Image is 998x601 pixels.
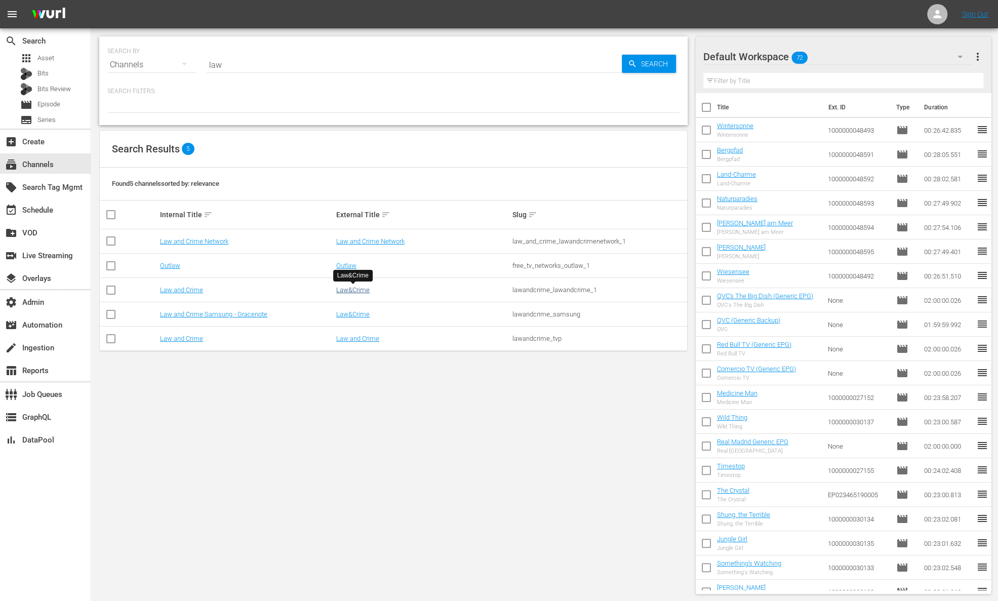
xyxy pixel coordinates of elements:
[824,483,893,507] td: EP023465190005
[717,180,756,187] div: Land-Charme
[976,488,988,500] span: reorder
[717,205,757,211] div: Naturparadies
[107,51,196,79] div: Channels
[976,537,988,549] span: reorder
[717,448,788,454] div: Real [GEOGRAPHIC_DATA]
[717,511,770,518] a: Shung, the Terrible
[976,585,988,597] span: reorder
[791,47,808,68] span: 72
[717,219,793,227] a: [PERSON_NAME] am Meer
[920,142,976,167] td: 00:28:05.551
[717,146,743,154] a: Bergpfad
[160,286,203,294] a: Law and Crime
[976,294,988,306] span: reorder
[896,124,908,136] span: Episode
[37,53,54,63] span: Asset
[896,197,908,209] span: Episode
[976,512,988,525] span: reorder
[717,253,766,260] div: [PERSON_NAME]
[717,423,747,430] div: Wild Thing
[920,239,976,264] td: 00:27:49.401
[896,246,908,258] span: Episode
[920,507,976,531] td: 00:23:02.081
[896,537,908,549] span: Episode
[896,416,908,428] span: Episode
[337,271,369,280] div: Law&Crime
[160,209,333,221] div: Internal Title
[37,68,49,78] span: Bits
[824,361,893,385] td: None
[824,458,893,483] td: 1000000027155
[824,410,893,434] td: 1000000030137
[717,375,796,381] div: Comercio TV
[976,245,988,257] span: reorder
[6,8,18,20] span: menu
[20,68,32,80] div: Bits
[918,93,979,122] th: Duration
[5,319,17,331] span: Automation
[822,93,890,122] th: Ext. ID
[5,35,17,47] span: Search
[20,52,32,64] span: Asset
[37,115,56,125] span: Series
[637,55,676,73] span: Search
[824,264,893,288] td: 1000000048492
[160,262,180,269] a: Outlaw
[703,43,972,71] div: Default Workspace
[976,391,988,403] span: reorder
[896,318,908,331] span: Episode
[717,302,813,308] div: QVC's The Big Dish
[717,229,793,235] div: [PERSON_NAME] am Meer
[37,99,60,109] span: Episode
[896,586,908,598] span: Episode
[512,209,686,221] div: Slug
[920,385,976,410] td: 00:23:58.207
[717,122,753,130] a: Wintersonne
[717,399,757,406] div: Medicine Man
[717,244,766,251] a: [PERSON_NAME]
[717,545,747,551] div: Jungle Girl
[896,464,908,476] span: Episode
[717,520,770,527] div: Shung, the Terrible
[717,316,780,324] a: QVC (Generic Backup)
[896,173,908,185] span: Episode
[512,262,686,269] div: free_tv_networks_outlaw_1
[824,507,893,531] td: 1000000030134
[824,142,893,167] td: 1000000048591
[182,143,194,155] span: 5
[976,367,988,379] span: reorder
[717,156,743,163] div: Bergpfad
[976,439,988,452] span: reorder
[824,312,893,337] td: None
[920,288,976,312] td: 02:00:00.026
[5,158,17,171] span: Channels
[824,337,893,361] td: None
[717,93,822,122] th: Title
[717,132,753,138] div: Wintersonne
[112,143,180,155] span: Search Results
[896,562,908,574] span: Episode
[920,458,976,483] td: 00:24:02.408
[971,45,983,69] button: more_vert
[896,270,908,282] span: Episode
[512,310,686,318] div: lawandcrime_samsung
[896,343,908,355] span: Episode
[920,215,976,239] td: 00:27:54.106
[512,286,686,294] div: lawandcrime_lawandcrime_1
[976,318,988,330] span: reorder
[976,464,988,476] span: reorder
[717,438,788,446] a: Real Madrid Generic EPG
[824,191,893,215] td: 1000000048593
[20,83,32,95] div: Bits Review
[717,350,791,357] div: Red Bull TV
[717,277,749,284] div: Wiesensee
[896,367,908,379] span: Episode
[528,210,537,219] span: sort
[5,136,17,148] span: Create
[824,555,893,580] td: 1000000030133
[896,489,908,501] span: Episode
[336,310,370,318] a: Law&Crime
[896,294,908,306] span: Episode
[890,93,918,122] th: Type
[920,167,976,191] td: 00:28:02.581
